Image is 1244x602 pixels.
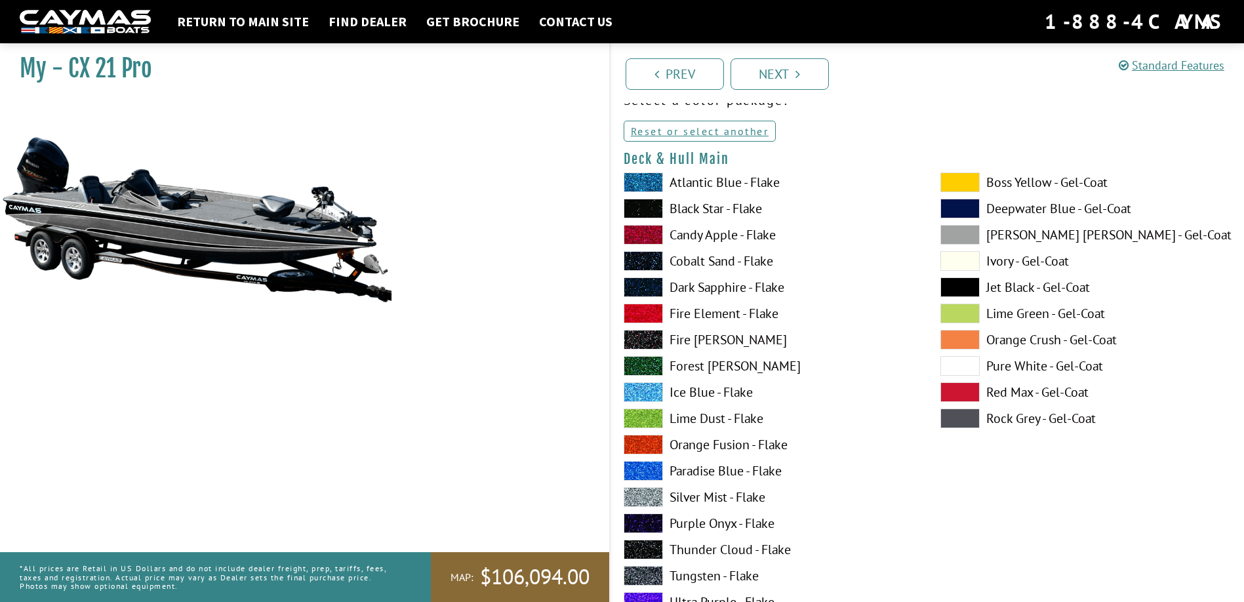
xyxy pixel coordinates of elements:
label: Purple Onyx - Flake [624,513,914,533]
p: *All prices are Retail in US Dollars and do not include dealer freight, prep, tariffs, fees, taxe... [20,557,401,597]
a: Next [731,58,829,90]
label: [PERSON_NAME] [PERSON_NAME] - Gel-Coat [940,225,1231,245]
label: Jet Black - Gel-Coat [940,277,1231,297]
label: Boss Yellow - Gel-Coat [940,172,1231,192]
label: Candy Apple - Flake [624,225,914,245]
label: Atlantic Blue - Flake [624,172,914,192]
label: Silver Mist - Flake [624,487,914,507]
label: Fire Element - Flake [624,304,914,323]
a: Prev [626,58,724,90]
a: MAP:$106,094.00 [431,552,609,602]
a: Return to main site [171,13,315,30]
h4: Deck & Hull Main [624,151,1232,167]
a: Reset or select another [624,121,776,142]
label: Ivory - Gel-Coat [940,251,1231,271]
a: Find Dealer [322,13,413,30]
a: Standard Features [1119,58,1224,73]
label: Tungsten - Flake [624,566,914,586]
label: Rock Grey - Gel-Coat [940,409,1231,428]
label: Paradise Blue - Flake [624,461,914,481]
a: Contact Us [532,13,619,30]
label: Lime Dust - Flake [624,409,914,428]
label: Deepwater Blue - Gel-Coat [940,199,1231,218]
label: Ice Blue - Flake [624,382,914,402]
label: Pure White - Gel-Coat [940,356,1231,376]
label: Fire [PERSON_NAME] [624,330,914,350]
span: MAP: [451,571,473,584]
label: Red Max - Gel-Coat [940,382,1231,402]
label: Thunder Cloud - Flake [624,540,914,559]
img: white-logo-c9c8dbefe5ff5ceceb0f0178aa75bf4bb51f6bca0971e226c86eb53dfe498488.png [20,10,151,34]
label: Orange Crush - Gel-Coat [940,330,1231,350]
label: Cobalt Sand - Flake [624,251,914,271]
a: Get Brochure [420,13,526,30]
div: 1-888-4CAYMAS [1045,7,1224,36]
label: Forest [PERSON_NAME] [624,356,914,376]
label: Dark Sapphire - Flake [624,277,914,297]
label: Lime Green - Gel-Coat [940,304,1231,323]
h1: My - CX 21 Pro [20,54,576,83]
span: $106,094.00 [480,563,590,591]
label: Black Star - Flake [624,199,914,218]
label: Orange Fusion - Flake [624,435,914,454]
